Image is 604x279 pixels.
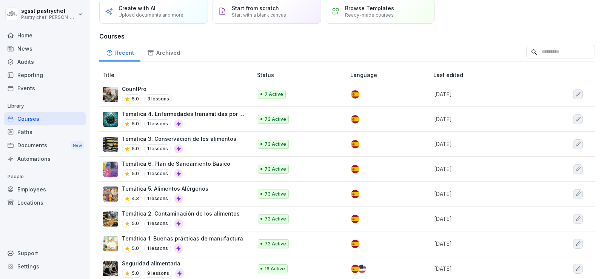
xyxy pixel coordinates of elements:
img: es.svg [351,240,359,248]
a: Recent [99,42,140,62]
p: 7 Active [265,91,283,98]
p: [DATE] [434,190,545,198]
p: Status [257,71,347,79]
img: es.svg [351,215,359,223]
p: 5.0 [132,170,139,177]
img: frq77ysdix3y9as6qvhv4ihg.png [103,112,118,127]
p: 5.0 [132,145,139,152]
p: 1 lessons [144,244,171,253]
p: Pastry chef [PERSON_NAME] y Cocina gourmet [21,15,76,20]
p: 5.0 [132,270,139,277]
a: Events [4,82,86,95]
a: Archived [140,42,186,62]
a: Settings [4,260,86,273]
p: [DATE] [434,165,545,173]
a: Courses [4,112,86,125]
p: [DATE] [434,90,545,98]
img: es.svg [351,90,359,99]
a: Locations [4,196,86,209]
p: 73 Active [265,240,286,247]
p: 1 lessons [144,169,171,178]
a: Reporting [4,68,86,82]
p: Library [4,100,86,112]
p: Temática 1. Buenas prácticas de manufactura [122,234,243,242]
a: News [4,42,86,55]
img: es.svg [351,140,359,148]
p: 73 Active [265,191,286,197]
p: 1 lessons [144,144,171,153]
p: Ready-made courses [345,12,394,18]
p: Language [350,71,430,79]
p: [DATE] [434,140,545,148]
img: es.svg [351,115,359,123]
p: 5.0 [132,220,139,227]
p: [DATE] [434,215,545,223]
img: es.svg [351,190,359,198]
img: ob1temx17qa248jtpkauy3pv.png [103,137,118,152]
p: Create with AI [119,5,156,11]
p: 5.0 [132,245,139,252]
p: 1 lessons [144,119,171,128]
p: 5.0 [132,120,139,127]
p: [DATE] [434,240,545,248]
p: 5.0 [132,96,139,102]
p: [DATE] [434,115,545,123]
p: 1 lessons [144,219,171,228]
p: Temática 2. Contaminación de los alimentos [122,210,240,217]
p: Temática 4. Enfermedades transmitidas por alimentos ETA'S [122,110,245,118]
p: 1 lessons [144,194,171,203]
img: mhb727d105t9k4tb0y7eu9rv.png [103,162,118,177]
a: Paths [4,125,86,139]
p: Last edited [433,71,554,79]
p: 9 lessons [144,269,172,278]
p: People [4,171,86,183]
img: azkf4rt9fjv8ktem2r20o1ft.png [103,261,118,276]
p: Start with a blank canvas [232,12,286,18]
p: 3 lessons [144,94,172,103]
p: Temática 6. Plan de Saneamiento Básico [122,160,230,168]
p: sgsst pastrychef [21,8,76,14]
p: Upload documents and more [119,12,183,18]
p: CountPro [122,85,172,93]
p: [DATE] [434,265,545,273]
a: DocumentsNew [4,139,86,153]
p: 16 Active [265,265,285,272]
div: Support [4,247,86,260]
p: Seguridad alimentaria [122,259,184,267]
p: 73 Active [265,216,286,222]
img: ir5hv6zvm3rp7veysq4ywyma.png [103,211,118,227]
p: 73 Active [265,141,286,148]
div: New [71,141,84,150]
img: es.svg [351,165,359,173]
h3: Courses [99,32,595,41]
p: Temática 3. Conservación de los alimentos [122,135,236,143]
img: wwf9md3iy1bon5x53p9kcas9.png [103,187,118,202]
p: Start from scratch [232,5,279,11]
p: 4.3 [132,195,139,202]
img: i8e2zdbyia6rsyzoc8cryr0k.png [103,236,118,251]
img: es.svg [351,265,359,273]
a: Audits [4,55,86,68]
a: Automations [4,152,86,165]
img: us.svg [358,265,366,273]
p: 73 Active [265,116,286,123]
img: nanuqyb3jmpxevmk16xmqivn.png [103,87,118,102]
p: 73 Active [265,166,286,173]
div: Documents [4,139,86,153]
p: Title [102,71,254,79]
a: Employees [4,183,86,196]
a: Home [4,29,86,42]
